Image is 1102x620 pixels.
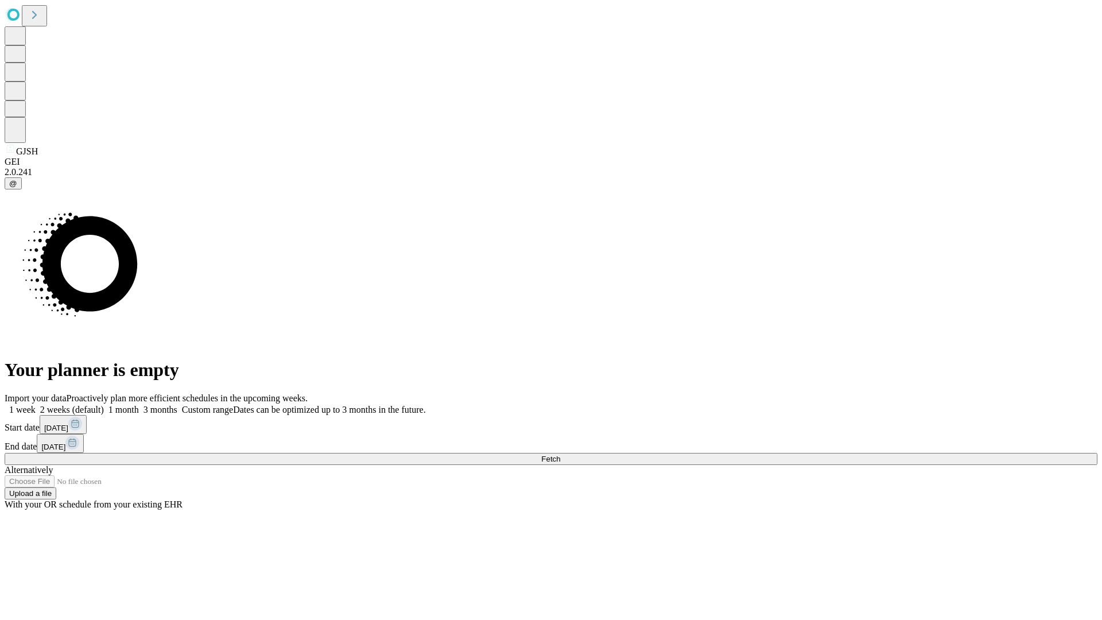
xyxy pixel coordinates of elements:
span: Fetch [541,455,560,463]
div: Start date [5,415,1097,434]
span: Import your data [5,393,67,403]
span: 1 month [108,405,139,414]
div: GEI [5,157,1097,167]
span: Proactively plan more efficient schedules in the upcoming weeks. [67,393,308,403]
div: End date [5,434,1097,453]
span: Dates can be optimized up to 3 months in the future. [233,405,425,414]
span: 2 weeks (default) [40,405,104,414]
span: 3 months [143,405,177,414]
span: 1 week [9,405,36,414]
button: Upload a file [5,487,56,499]
h1: Your planner is empty [5,359,1097,381]
span: Custom range [182,405,233,414]
span: [DATE] [44,424,68,432]
div: 2.0.241 [5,167,1097,177]
button: [DATE] [37,434,84,453]
button: @ [5,177,22,189]
span: @ [9,179,17,188]
span: GJSH [16,146,38,156]
span: With your OR schedule from your existing EHR [5,499,183,509]
button: Fetch [5,453,1097,465]
button: [DATE] [40,415,87,434]
span: [DATE] [41,443,65,451]
span: Alternatively [5,465,53,475]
